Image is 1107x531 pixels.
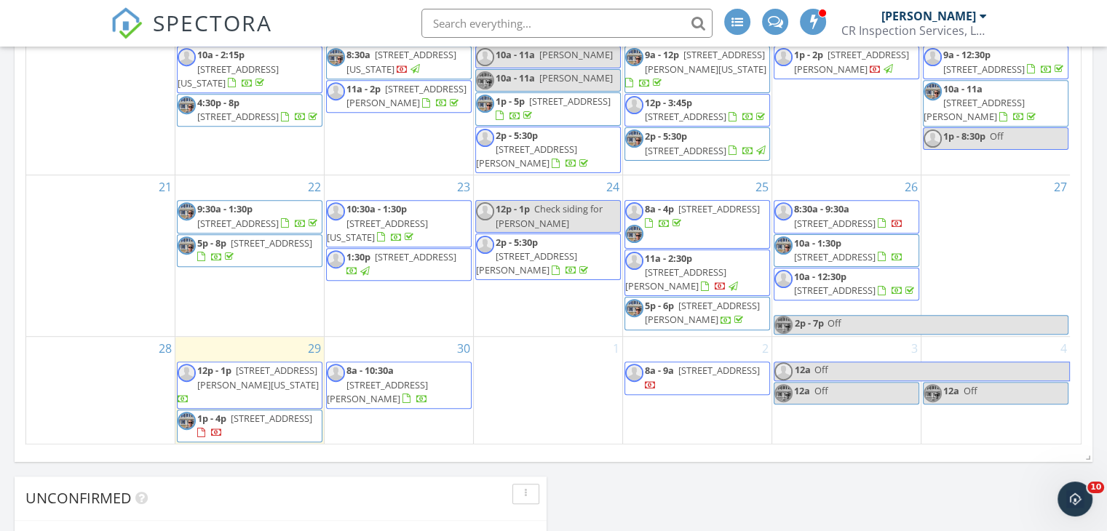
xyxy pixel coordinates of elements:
[881,9,976,23] div: [PERSON_NAME]
[327,202,428,243] a: 10:30a - 1:30p [STREET_ADDRESS][US_STATE]
[622,337,771,444] td: Go to October 2, 2025
[26,21,175,175] td: Go to September 14, 2025
[327,202,345,220] img: default-user-f0147aede5fd5fa78ca7ade42f37bd4542148d508eef1c3d3ea960f66861d68b.jpg
[346,202,407,215] span: 10:30a - 1:30p
[624,362,770,394] a: 8a - 9a [STREET_ADDRESS]
[774,200,919,233] a: 8:30a - 9:30a [STREET_ADDRESS]
[625,48,766,89] a: 9a - 12p [STREET_ADDRESS][PERSON_NAME][US_STATE]
[26,337,175,444] td: Go to September 28, 2025
[197,202,320,229] a: 9:30a - 1:30p [STREET_ADDRESS]
[476,236,494,254] img: default-user-f0147aede5fd5fa78ca7ade42f37bd4542148d508eef1c3d3ea960f66861d68b.jpg
[326,248,472,281] a: 1:30p [STREET_ADDRESS]
[624,127,770,160] a: 2p - 5:30p [STREET_ADDRESS]
[645,129,687,143] span: 2p - 5:30p
[496,236,538,249] span: 2p - 5:30p
[908,337,921,360] a: Go to October 3, 2025
[774,234,919,267] a: 10a - 1:30p [STREET_ADDRESS]
[476,129,591,169] a: 2p - 5:30p [STREET_ADDRESS][PERSON_NAME]
[1051,175,1070,199] a: Go to September 27, 2025
[794,236,841,249] span: 10a - 1:30p
[327,217,428,244] span: [STREET_ADDRESS][US_STATE]
[197,217,279,230] span: [STREET_ADDRESS]
[794,202,903,229] a: 8:30a - 9:30a [STREET_ADDRESS]
[325,175,474,337] td: Go to September 23, 2025
[327,364,345,382] img: default-user-f0147aede5fd5fa78ca7ade42f37bd4542148d508eef1c3d3ea960f66861d68b.jpg
[774,362,793,380] img: default-user-f0147aede5fd5fa78ca7ade42f37bd4542148d508eef1c3d3ea960f66861d68b.jpg
[943,384,959,397] span: 12a
[622,21,771,175] td: Go to September 18, 2025
[197,364,231,377] span: 12p - 1p
[678,202,760,215] span: [STREET_ADDRESS]
[794,48,823,61] span: 1p - 2p
[923,46,1068,79] a: 9a - 12:30p [STREET_ADDRESS]
[828,316,841,330] span: Off
[177,46,322,93] a: 10a - 2:15p [STREET_ADDRESS][US_STATE]
[496,202,603,229] span: Check siding for [PERSON_NAME]
[771,337,921,444] td: Go to October 3, 2025
[178,364,196,382] img: default-user-f0147aede5fd5fa78ca7ade42f37bd4542148d508eef1c3d3ea960f66861d68b.jpg
[625,225,643,243] img: pxl_20230116_152811681.jpg
[759,337,771,360] a: Go to October 2, 2025
[625,252,740,292] a: 11a - 2:30p [STREET_ADDRESS][PERSON_NAME]
[990,129,1004,143] span: Off
[814,384,828,397] span: Off
[327,364,428,404] a: 8a - 10:30a [STREET_ADDRESS][PERSON_NAME]
[156,175,175,199] a: Go to September 21, 2025
[476,202,494,220] img: default-user-f0147aede5fd5fa78ca7ade42f37bd4542148d508eef1c3d3ea960f66861d68b.jpg
[774,268,919,300] a: 10a - 12:30p [STREET_ADDRESS]
[197,412,312,439] a: 1p - 4p [STREET_ADDRESS]
[375,250,456,263] span: [STREET_ADDRESS]
[476,143,577,169] span: [STREET_ADDRESS][PERSON_NAME]
[943,48,991,61] span: 9a - 12:30p
[921,21,1070,175] td: Go to September 20, 2025
[943,63,1025,76] span: [STREET_ADDRESS]
[325,21,474,175] td: Go to September 16, 2025
[496,95,611,121] a: 1p - 5p [STREET_ADDRESS]
[178,236,196,255] img: pxl_20230116_152811681.jpg
[924,384,942,402] img: pxl_20230116_152811681.jpg
[475,127,621,174] a: 2p - 5:30p [STREET_ADDRESS][PERSON_NAME]
[177,234,322,267] a: 5p - 8p [STREET_ADDRESS]
[753,175,771,199] a: Go to September 25, 2025
[774,384,793,402] img: pxl_20230116_152811681.jpg
[943,48,1066,75] a: 9a - 12:30p [STREET_ADDRESS]
[645,299,760,326] a: 5p - 6p [STREET_ADDRESS][PERSON_NAME]
[645,48,766,75] span: [STREET_ADDRESS][PERSON_NAME][US_STATE]
[346,250,456,277] a: 1:30p [STREET_ADDRESS]
[178,364,319,404] a: 12p - 1p [STREET_ADDRESS][PERSON_NAME][US_STATE]
[624,200,770,248] a: 8a - 4p [STREET_ADDRESS]
[178,48,279,89] a: 10a - 2:15p [STREET_ADDRESS][US_STATE]
[774,202,793,220] img: default-user-f0147aede5fd5fa78ca7ade42f37bd4542148d508eef1c3d3ea960f66861d68b.jpg
[178,96,196,114] img: pxl_20230116_152811681.jpg
[111,7,143,39] img: The Best Home Inspection Software - Spectora
[624,94,770,127] a: 12p - 3:45p [STREET_ADDRESS]
[153,7,272,38] span: SPECTORA
[496,95,525,108] span: 1p - 5p
[197,236,312,263] a: 5p - 8p [STREET_ADDRESS]
[645,299,760,326] span: [STREET_ADDRESS][PERSON_NAME]
[175,175,325,337] td: Go to September 22, 2025
[794,316,825,334] span: 2p - 7p
[496,202,530,215] span: 12p - 1p
[794,250,876,263] span: [STREET_ADDRESS]
[921,337,1070,444] td: Go to October 4, 2025
[475,233,621,281] a: 2p - 5:30p [STREET_ADDRESS][PERSON_NAME]
[902,175,921,199] a: Go to September 26, 2025
[454,175,473,199] a: Go to September 23, 2025
[346,82,467,109] span: [STREET_ADDRESS][PERSON_NAME]
[794,270,917,297] a: 10a - 12:30p [STREET_ADDRESS]
[943,129,985,143] span: 1p - 8:30p
[177,200,322,233] a: 9:30a - 1:30p [STREET_ADDRESS]
[326,80,472,113] a: 11a - 2p [STREET_ADDRESS][PERSON_NAME]
[774,48,793,66] img: default-user-f0147aede5fd5fa78ca7ade42f37bd4542148d508eef1c3d3ea960f66861d68b.jpg
[924,96,1025,123] span: [STREET_ADDRESS][PERSON_NAME]
[305,175,324,199] a: Go to September 22, 2025
[197,236,226,249] span: 5p - 8p
[327,48,345,66] img: pxl_20230116_152811681.jpg
[346,48,370,61] span: 8:30a
[625,252,643,270] img: default-user-f0147aede5fd5fa78ca7ade42f37bd4542148d508eef1c3d3ea960f66861d68b.jpg
[346,364,394,377] span: 8a - 10:30a
[326,362,472,409] a: 8a - 10:30a [STREET_ADDRESS][PERSON_NAME]
[177,362,322,409] a: 12p - 1p [STREET_ADDRESS][PERSON_NAME][US_STATE]
[1058,482,1092,516] iframe: Intercom live chat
